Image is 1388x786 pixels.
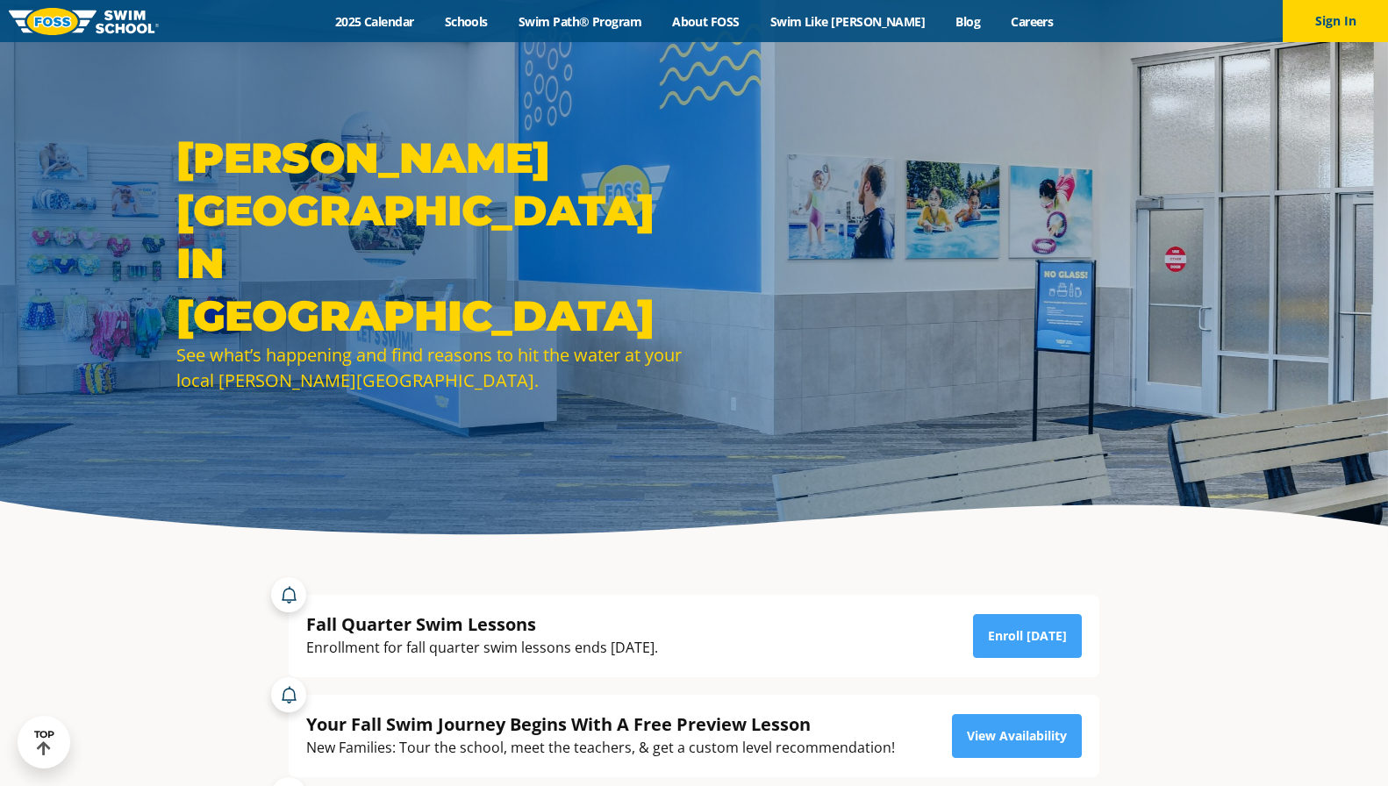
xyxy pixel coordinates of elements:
a: Enroll [DATE] [973,614,1082,658]
img: FOSS Swim School Logo [9,8,159,35]
a: Swim Path® Program [503,13,656,30]
div: See what’s happening and find reasons to hit the water at your local [PERSON_NAME][GEOGRAPHIC_DATA]. [176,342,685,393]
h1: [PERSON_NAME][GEOGRAPHIC_DATA] in [GEOGRAPHIC_DATA] [176,132,685,342]
div: Your Fall Swim Journey Begins With A Free Preview Lesson [306,712,895,736]
div: Enrollment for fall quarter swim lessons ends [DATE]. [306,636,658,660]
a: Swim Like [PERSON_NAME] [755,13,941,30]
div: Fall Quarter Swim Lessons [306,612,658,636]
a: Careers [996,13,1069,30]
a: View Availability [952,714,1082,758]
a: 2025 Calendar [319,13,429,30]
a: Schools [429,13,503,30]
div: New Families: Tour the school, meet the teachers, & get a custom level recommendation! [306,736,895,760]
a: About FOSS [657,13,755,30]
div: TOP [34,729,54,756]
a: Blog [941,13,996,30]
